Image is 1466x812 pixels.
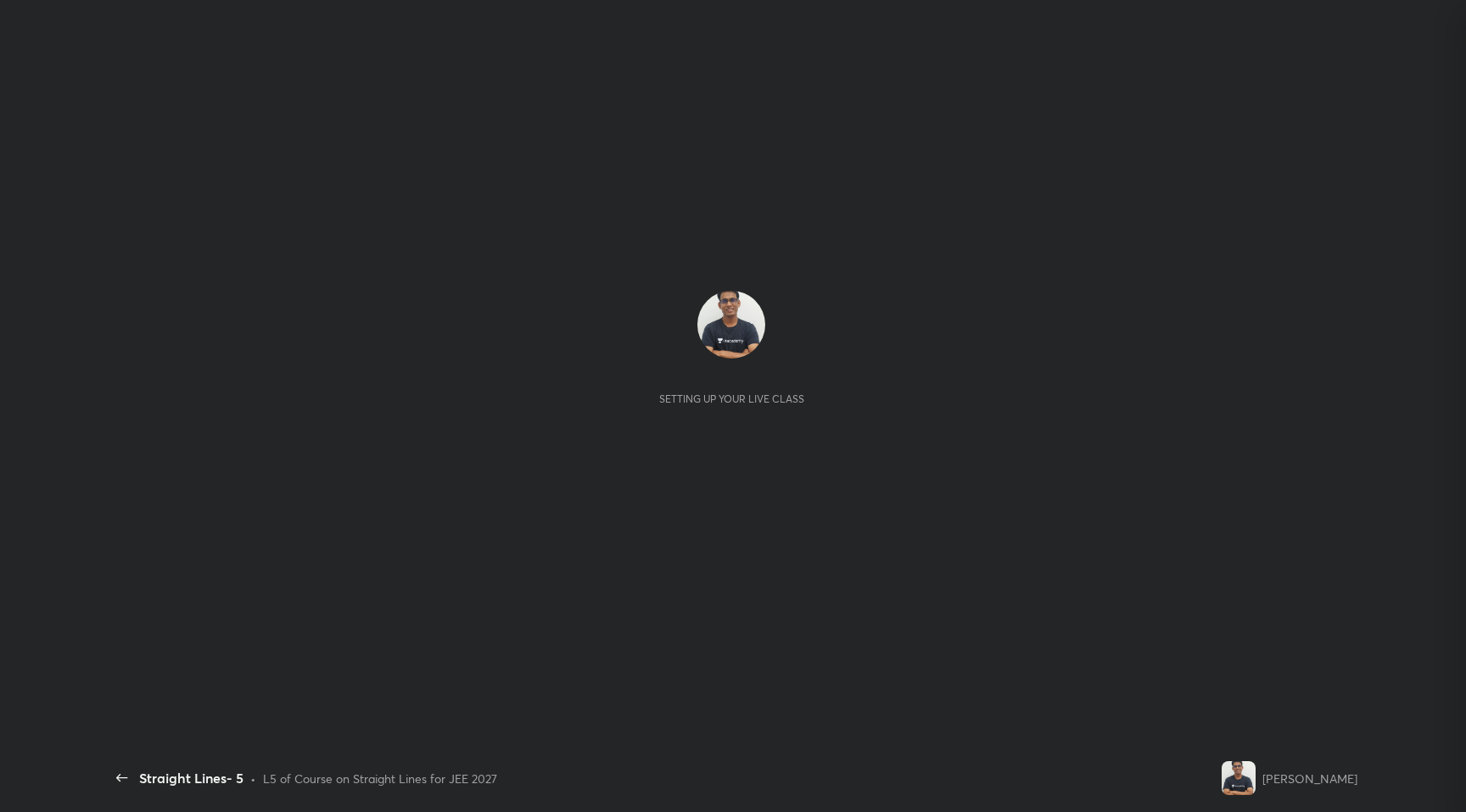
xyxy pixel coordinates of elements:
[139,768,243,788] div: Straight Lines- 5
[659,392,804,405] div: Setting up your live class
[697,291,765,359] img: 9184f45cd5704d038f7ddef07b37b368.jpg
[250,770,256,787] div: •
[1262,770,1357,787] div: [PERSON_NAME]
[263,770,497,787] div: L5 of Course on Straight Lines for JEE 2027
[1222,761,1256,795] img: 9184f45cd5704d038f7ddef07b37b368.jpg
